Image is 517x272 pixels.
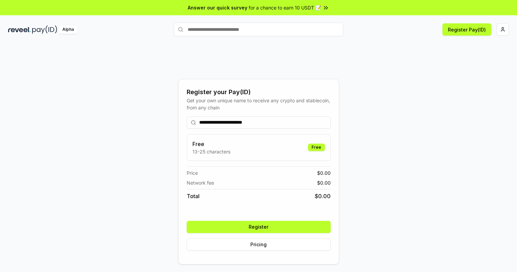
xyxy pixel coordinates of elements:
[187,179,214,186] span: Network fee
[32,25,57,34] img: pay_id
[192,148,230,155] p: 13-25 characters
[315,192,331,200] span: $ 0.00
[249,4,321,11] span: for a chance to earn 10 USDT 📝
[187,97,331,111] div: Get your own unique name to receive any crypto and stablecoin, from any chain
[187,169,198,176] span: Price
[192,140,230,148] h3: Free
[187,87,331,97] div: Register your Pay(ID)
[188,4,247,11] span: Answer our quick survey
[187,221,331,233] button: Register
[187,238,331,251] button: Pricing
[317,179,331,186] span: $ 0.00
[308,144,325,151] div: Free
[187,192,200,200] span: Total
[317,169,331,176] span: $ 0.00
[59,25,78,34] div: Alpha
[442,23,491,36] button: Register Pay(ID)
[8,25,31,34] img: reveel_dark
